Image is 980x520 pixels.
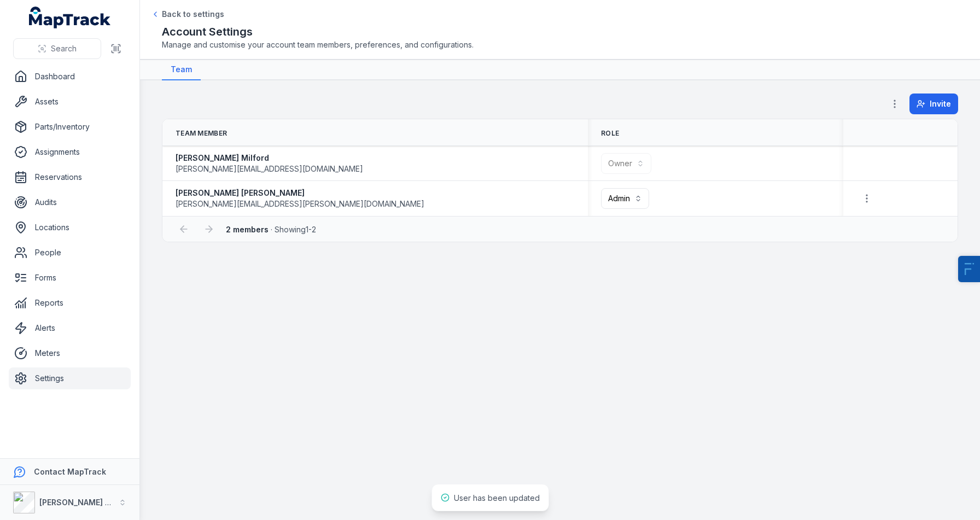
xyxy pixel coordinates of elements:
a: Team [162,60,201,80]
strong: 2 members [226,225,269,234]
span: Role [601,129,619,138]
a: MapTrack [29,7,111,28]
a: Parts/Inventory [9,116,131,138]
button: Admin [601,188,649,209]
a: Meters [9,342,131,364]
a: Dashboard [9,66,131,87]
span: [PERSON_NAME][EMAIL_ADDRESS][PERSON_NAME][DOMAIN_NAME] [176,198,424,209]
a: Settings [9,367,131,389]
strong: [PERSON_NAME] Electrical [39,498,142,507]
a: Forms [9,267,131,289]
a: Assets [9,91,131,113]
span: Team Member [176,129,227,138]
span: [PERSON_NAME][EMAIL_ADDRESS][DOMAIN_NAME] [176,163,363,174]
a: Assignments [9,141,131,163]
a: Back to settings [151,9,224,20]
strong: [PERSON_NAME] [PERSON_NAME] [176,188,424,198]
span: Back to settings [162,9,224,20]
span: User has been updated [454,493,540,503]
a: Alerts [9,317,131,339]
a: Locations [9,217,131,238]
span: Invite [930,98,951,109]
a: People [9,242,131,264]
button: Search [13,38,101,59]
span: · Showing 1 - 2 [226,225,316,234]
a: Audits [9,191,131,213]
a: Reports [9,292,131,314]
h2: Account Settings [162,24,958,39]
a: Reservations [9,166,131,188]
span: Manage and customise your account team members, preferences, and configurations. [162,39,958,50]
span: Search [51,43,77,54]
button: Invite [909,94,958,114]
strong: [PERSON_NAME] Milford [176,153,363,163]
strong: Contact MapTrack [34,467,106,476]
